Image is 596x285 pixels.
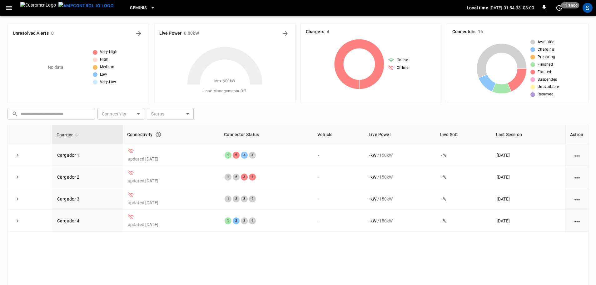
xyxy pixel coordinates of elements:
h6: Connectors [452,28,475,35]
div: action cell options [573,196,581,202]
div: 2 [233,217,240,224]
span: High [100,57,109,63]
td: [DATE] [492,144,565,166]
p: - kW [369,218,376,224]
span: Low [100,72,107,78]
td: [DATE] [492,166,565,188]
span: Very Low [100,79,116,85]
button: set refresh interval [554,3,564,13]
button: expand row [13,194,22,204]
a: Cargador 3 [57,196,80,201]
div: 4 [249,196,256,202]
div: / 150 kW [369,174,431,180]
div: 3 [241,152,248,159]
th: Connector Status [220,125,313,144]
td: [DATE] [492,188,565,210]
p: updated [DATE] [128,221,215,228]
div: action cell options [573,152,581,158]
span: Finished [538,62,553,68]
p: updated [DATE] [128,156,215,162]
span: Faulted [538,69,551,75]
div: action cell options [573,174,581,180]
th: Action [565,125,588,144]
div: 1 [225,196,231,202]
td: - [313,210,364,232]
span: Load Management = Off [203,88,246,94]
div: / 150 kW [369,152,431,158]
td: - % [436,188,492,210]
p: [DATE] 01:54:33 -03:00 [489,5,534,11]
span: Reserved [538,91,554,98]
th: Vehicle [313,125,364,144]
div: 2 [233,174,240,181]
img: ampcontrol.io logo [58,2,114,10]
p: - kW [369,196,376,202]
div: profile-icon [583,3,593,13]
h6: Unresolved Alerts [13,30,49,37]
div: 4 [249,217,256,224]
td: [DATE] [492,210,565,232]
p: No data [48,64,64,71]
p: - kW [369,152,376,158]
div: / 150 kW [369,218,431,224]
td: - % [436,166,492,188]
div: 3 [241,217,248,224]
div: Connectivity [127,129,215,140]
td: - [313,188,364,210]
div: action cell options [573,218,581,224]
div: 1 [225,217,231,224]
button: All Alerts [134,28,144,38]
div: 4 [249,174,256,181]
th: Live SoC [436,125,492,144]
div: 3 [241,196,248,202]
span: Suspended [538,77,558,83]
button: Energy Overview [280,28,290,38]
div: 1 [225,174,231,181]
span: Preparing [538,54,555,60]
div: 4 [249,152,256,159]
span: Medium [100,64,114,70]
th: Live Power [364,125,436,144]
button: Geminis [127,2,158,14]
button: expand row [13,150,22,160]
h6: 4 [327,28,329,35]
h6: 0.00 kW [184,30,199,37]
th: Last Session [492,125,565,144]
a: Cargador 1 [57,153,80,158]
span: Unavailable [538,84,559,90]
span: Charger [57,131,81,139]
div: 2 [233,196,240,202]
div: / 150 kW [369,196,431,202]
td: - % [436,210,492,232]
button: Connection between the charger and our software. [153,129,164,140]
span: Online [397,57,408,64]
p: updated [DATE] [128,200,215,206]
a: Cargador 2 [57,175,80,180]
span: Charging [538,47,554,53]
p: Local time [467,5,488,11]
span: Max. 600 kW [214,78,236,84]
td: - [313,144,364,166]
span: Very High [100,49,118,55]
h6: Chargers [306,28,324,35]
div: 3 [241,174,248,181]
button: expand row [13,216,22,226]
div: 2 [233,152,240,159]
div: 1 [225,152,231,159]
a: Cargador 4 [57,218,80,223]
span: Geminis [130,4,147,12]
h6: 16 [478,28,483,35]
h6: Live Power [159,30,181,37]
span: Available [538,39,554,45]
p: - kW [369,174,376,180]
td: - % [436,144,492,166]
p: updated [DATE] [128,178,215,184]
h6: 0 [51,30,54,37]
img: Customer Logo [20,2,56,14]
span: 11 s ago [561,2,579,8]
span: Offline [397,65,409,71]
button: expand row [13,172,22,182]
td: - [313,166,364,188]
